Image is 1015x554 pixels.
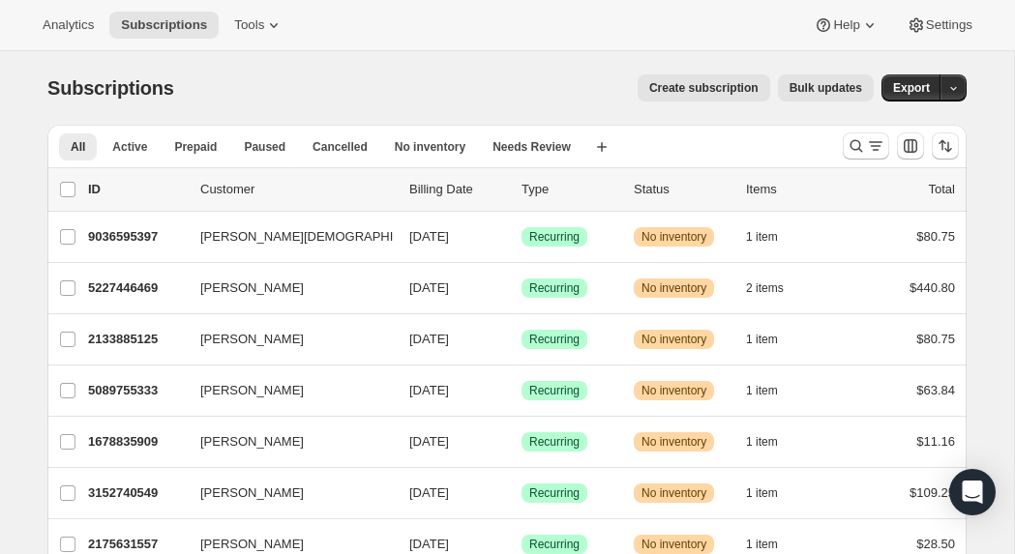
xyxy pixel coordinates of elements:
button: Settings [895,12,984,39]
button: [PERSON_NAME] [189,478,382,509]
button: Bulk updates [778,74,874,102]
button: Analytics [31,12,105,39]
span: 1 item [746,537,778,552]
div: 5227446469[PERSON_NAME][DATE]SuccessRecurringWarningNo inventory2 items$440.80 [88,275,955,302]
button: [PERSON_NAME] [189,324,382,355]
span: Cancelled [313,139,368,155]
span: Recurring [529,383,580,398]
p: 1678835909 [88,432,185,452]
span: Export [893,80,930,96]
p: 2175631557 [88,535,185,554]
span: No inventory [642,434,706,450]
span: [PERSON_NAME] [200,330,304,349]
span: 2 items [746,280,784,296]
p: 9036595397 [88,227,185,247]
span: No inventory [642,485,706,501]
p: Status [634,180,731,199]
button: [PERSON_NAME][DEMOGRAPHIC_DATA] [189,221,382,252]
span: Recurring [529,537,580,552]
button: 1 item [746,223,799,250]
p: ID [88,180,185,199]
span: 1 item [746,332,778,347]
p: Customer [200,180,394,199]
div: Open Intercom Messenger [949,469,996,515]
span: Settings [926,17,972,33]
div: 5089755333[PERSON_NAME][DATE]SuccessRecurringWarningNo inventory1 item$63.84 [88,377,955,404]
button: Help [802,12,890,39]
button: Create subscription [638,74,770,102]
span: Recurring [529,280,580,296]
button: [PERSON_NAME] [189,273,382,304]
span: Create subscription [649,80,759,96]
button: Subscriptions [109,12,219,39]
button: 1 item [746,428,799,455]
span: [DATE] [409,537,449,551]
button: 1 item [746,377,799,404]
button: 1 item [746,326,799,353]
p: 2133885125 [88,330,185,349]
span: $440.80 [910,280,955,295]
button: Sort the results [932,132,959,160]
span: $28.50 [916,537,955,551]
p: Billing Date [409,180,506,199]
span: [DATE] [409,485,449,500]
span: [DATE] [409,280,449,295]
span: Active [112,139,147,155]
span: No inventory [642,229,706,245]
span: $109.25 [910,485,955,500]
button: 2 items [746,275,805,302]
span: Recurring [529,332,580,347]
div: Type [522,180,618,199]
span: [PERSON_NAME] [200,483,304,503]
span: No inventory [642,332,706,347]
span: [DATE] [409,332,449,346]
span: Tools [234,17,264,33]
span: Recurring [529,229,580,245]
button: Create new view [586,133,617,160]
span: Subscriptions [47,77,174,99]
span: Paused [244,139,285,155]
div: Items [746,180,843,199]
div: IDCustomerBilling DateTypeStatusItemsTotal [88,180,955,199]
div: 3152740549[PERSON_NAME][DATE]SuccessRecurringWarningNo inventory1 item$109.25 [88,480,955,507]
span: [DATE] [409,383,449,397]
button: Search and filter results [843,132,889,160]
p: Total [929,180,955,199]
span: Analytics [43,17,94,33]
span: Recurring [529,434,580,450]
span: [PERSON_NAME] [200,535,304,554]
p: 5227446469 [88,278,185,298]
span: Bulk updates [790,80,862,96]
span: Help [833,17,859,33]
span: [DATE] [409,434,449,449]
span: [PERSON_NAME] [200,432,304,452]
button: Customize table column order and visibility [897,132,924,160]
span: No inventory [642,383,706,398]
span: 1 item [746,485,778,501]
span: 1 item [746,434,778,450]
span: Subscriptions [121,17,207,33]
span: $80.75 [916,332,955,346]
div: 2133885125[PERSON_NAME][DATE]SuccessRecurringWarningNo inventory1 item$80.75 [88,326,955,353]
span: $63.84 [916,383,955,397]
span: 1 item [746,229,778,245]
span: Needs Review [493,139,571,155]
button: 1 item [746,480,799,507]
p: 3152740549 [88,483,185,503]
span: Recurring [529,485,580,501]
span: [PERSON_NAME] [200,278,304,298]
p: 5089755333 [88,381,185,400]
div: 1678835909[PERSON_NAME][DATE]SuccessRecurringWarningNo inventory1 item$11.16 [88,428,955,455]
button: Export [881,74,941,102]
span: All [71,139,85,155]
button: [PERSON_NAME] [189,426,382,457]
span: [PERSON_NAME] [200,381,304,400]
div: 9036595397[PERSON_NAME][DEMOGRAPHIC_DATA][DATE]SuccessRecurringWarningNo inventory1 item$80.75 [88,223,955,250]
span: No inventory [642,537,706,552]
span: [DATE] [409,229,449,244]
span: $11.16 [916,434,955,449]
button: Tools [223,12,295,39]
span: No inventory [395,139,465,155]
span: [PERSON_NAME][DEMOGRAPHIC_DATA] [200,227,444,247]
button: [PERSON_NAME] [189,375,382,406]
